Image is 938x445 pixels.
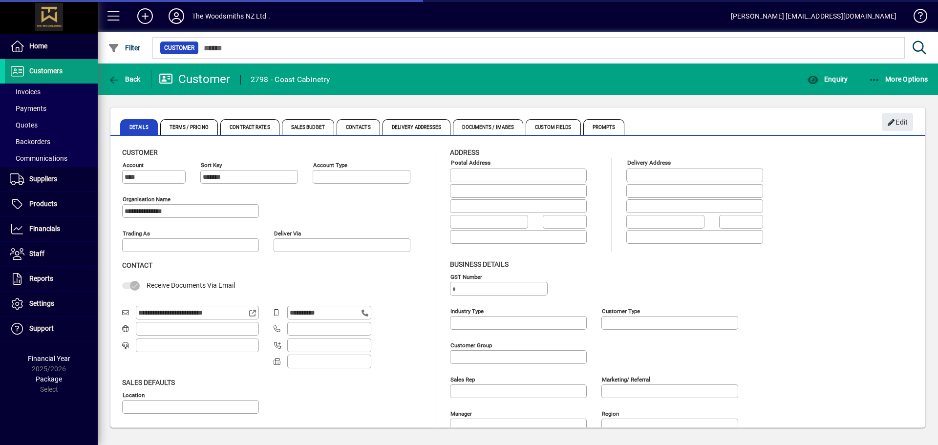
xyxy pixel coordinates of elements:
mat-label: Region [602,410,619,417]
mat-label: Trading as [123,230,150,237]
span: Reports [29,275,53,282]
span: Terms / Pricing [160,119,218,135]
span: Financials [29,225,60,233]
span: Details [120,119,158,135]
span: Delivery Addresses [383,119,451,135]
mat-label: Sort key [201,162,222,169]
button: Add [129,7,161,25]
span: Customer [122,148,158,156]
span: More Options [869,75,928,83]
button: More Options [866,70,931,88]
button: Filter [106,39,143,57]
button: Enquiry [805,70,850,88]
span: Documents / Images [453,119,523,135]
a: Invoices [5,84,98,100]
div: Customer [159,71,231,87]
span: Custom Fields [526,119,580,135]
a: Payments [5,100,98,117]
div: [PERSON_NAME] [EMAIL_ADDRESS][DOMAIN_NAME] [731,8,896,24]
span: Products [29,200,57,208]
mat-label: Organisation name [123,196,171,203]
span: Contacts [337,119,380,135]
mat-label: Sales rep [450,376,475,382]
a: Staff [5,242,98,266]
mat-label: Account [123,162,144,169]
span: Home [29,42,47,50]
span: Contact [122,261,152,269]
div: The Woodsmiths NZ Ltd . [192,8,270,24]
a: Backorders [5,133,98,150]
mat-label: Customer type [602,307,640,314]
span: Edit [887,114,908,130]
mat-label: Marketing/ Referral [602,376,650,382]
span: Financial Year [28,355,70,362]
a: Products [5,192,98,216]
a: Reports [5,267,98,291]
span: Quotes [10,121,38,129]
mat-label: Location [123,391,145,398]
app-page-header-button: Back [98,70,151,88]
span: Payments [10,105,46,112]
span: Invoices [10,88,41,96]
span: Back [108,75,141,83]
span: Business details [450,260,509,268]
mat-label: Deliver via [274,230,301,237]
span: Contract Rates [220,119,279,135]
span: Communications [10,154,67,162]
a: Suppliers [5,167,98,191]
button: Edit [882,113,913,131]
div: 2798 - Coast Cabinetry [251,72,330,87]
span: Sales Budget [282,119,334,135]
button: Profile [161,7,192,25]
span: Customer [164,43,194,53]
a: Quotes [5,117,98,133]
mat-label: Manager [450,410,472,417]
a: Communications [5,150,98,167]
span: Suppliers [29,175,57,183]
span: Sales defaults [122,379,175,386]
mat-label: Account Type [313,162,347,169]
span: Enquiry [807,75,848,83]
a: Knowledge Base [906,2,926,34]
span: Staff [29,250,44,257]
button: Back [106,70,143,88]
mat-label: Customer group [450,341,492,348]
span: Settings [29,299,54,307]
span: Receive Documents Via Email [147,281,235,289]
span: Customers [29,67,63,75]
a: Financials [5,217,98,241]
span: Prompts [583,119,625,135]
a: Settings [5,292,98,316]
span: Support [29,324,54,332]
a: Home [5,34,98,59]
mat-label: Industry type [450,307,484,314]
span: Package [36,375,62,383]
span: Filter [108,44,141,52]
mat-label: GST Number [450,273,482,280]
span: Backorders [10,138,50,146]
span: Address [450,148,479,156]
a: Support [5,317,98,341]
